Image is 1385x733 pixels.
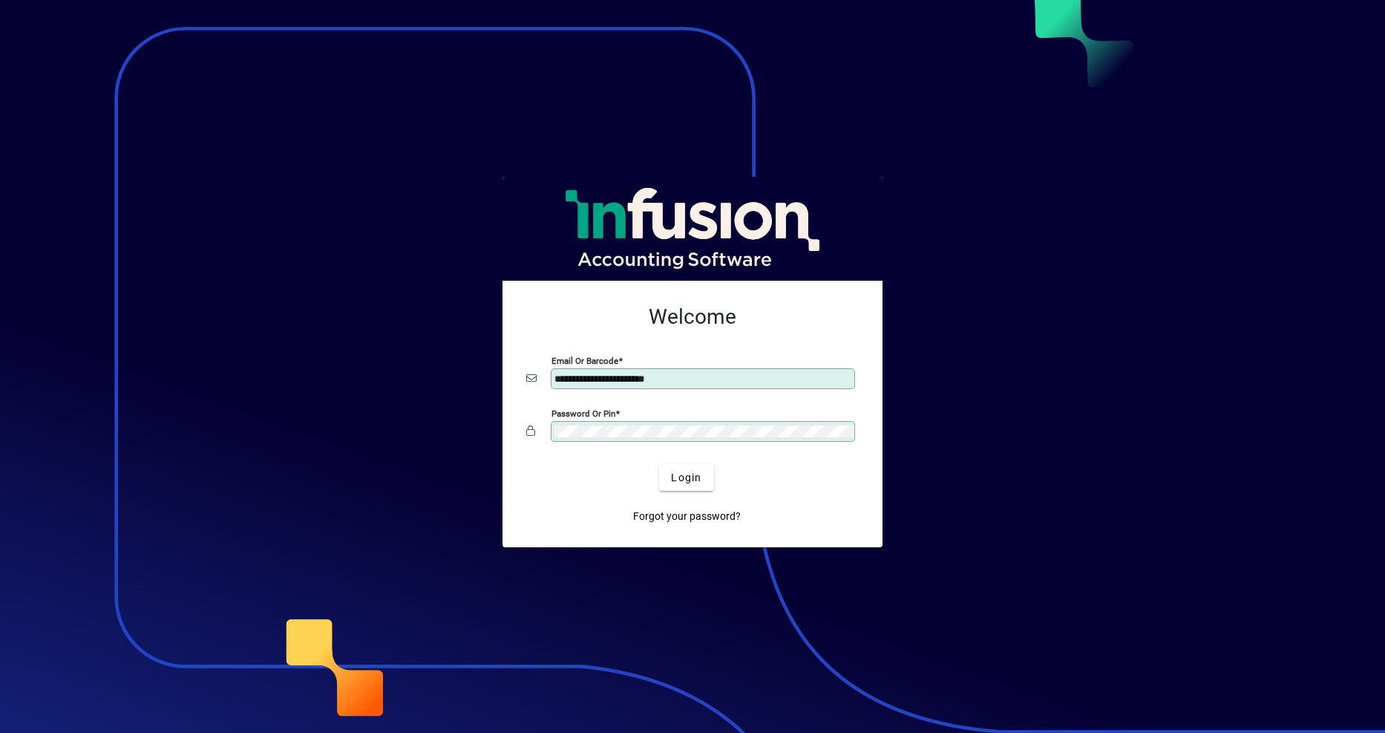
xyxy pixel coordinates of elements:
mat-label: Email or Barcode [551,356,618,366]
mat-label: Password or Pin [551,408,615,419]
span: Login [671,470,701,486]
span: Forgot your password? [633,509,741,524]
button: Login [659,464,713,491]
h2: Welcome [526,304,859,330]
a: Forgot your password? [627,503,747,530]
